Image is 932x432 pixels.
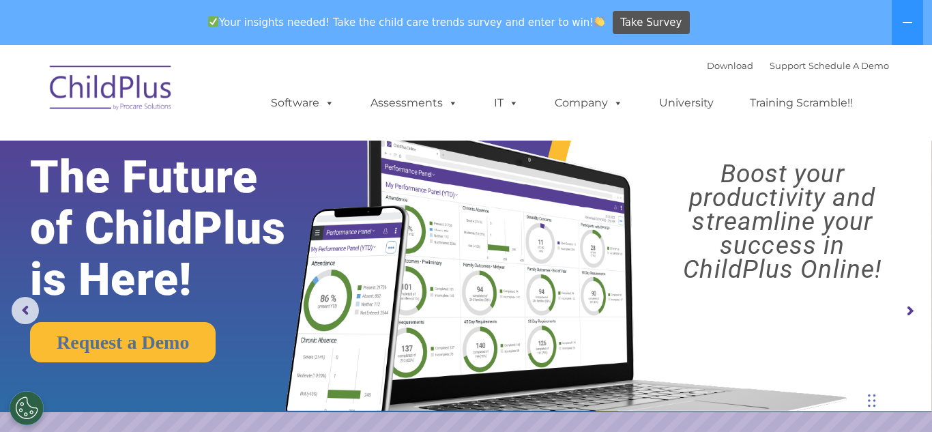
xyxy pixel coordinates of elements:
a: Software [257,89,348,117]
span: Your insights needed! Take the child care trends survey and enter to win! [202,9,611,35]
button: Cookies Settings [10,391,44,425]
a: Support [770,60,806,71]
span: Last name [190,90,231,100]
img: ✅ [208,16,218,27]
rs-layer: The Future of ChildPlus is Here! [30,152,327,305]
iframe: Chat Widget [864,366,932,432]
a: Assessments [357,89,471,117]
a: Take Survey [613,11,690,35]
div: Drag [868,380,876,421]
a: Request a Demo [30,322,216,362]
img: 👏 [594,16,605,27]
a: IT [480,89,532,117]
rs-layer: Boost your productivity and streamline your success in ChildPlus Online! [644,162,920,281]
font: | [707,60,889,71]
img: ChildPlus by Procare Solutions [43,56,179,124]
a: Download [707,60,753,71]
a: Company [541,89,637,117]
span: Take Survey [620,11,682,35]
a: Schedule A Demo [809,60,889,71]
span: Phone number [190,146,248,156]
a: University [645,89,727,117]
a: Training Scramble!! [736,89,867,117]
